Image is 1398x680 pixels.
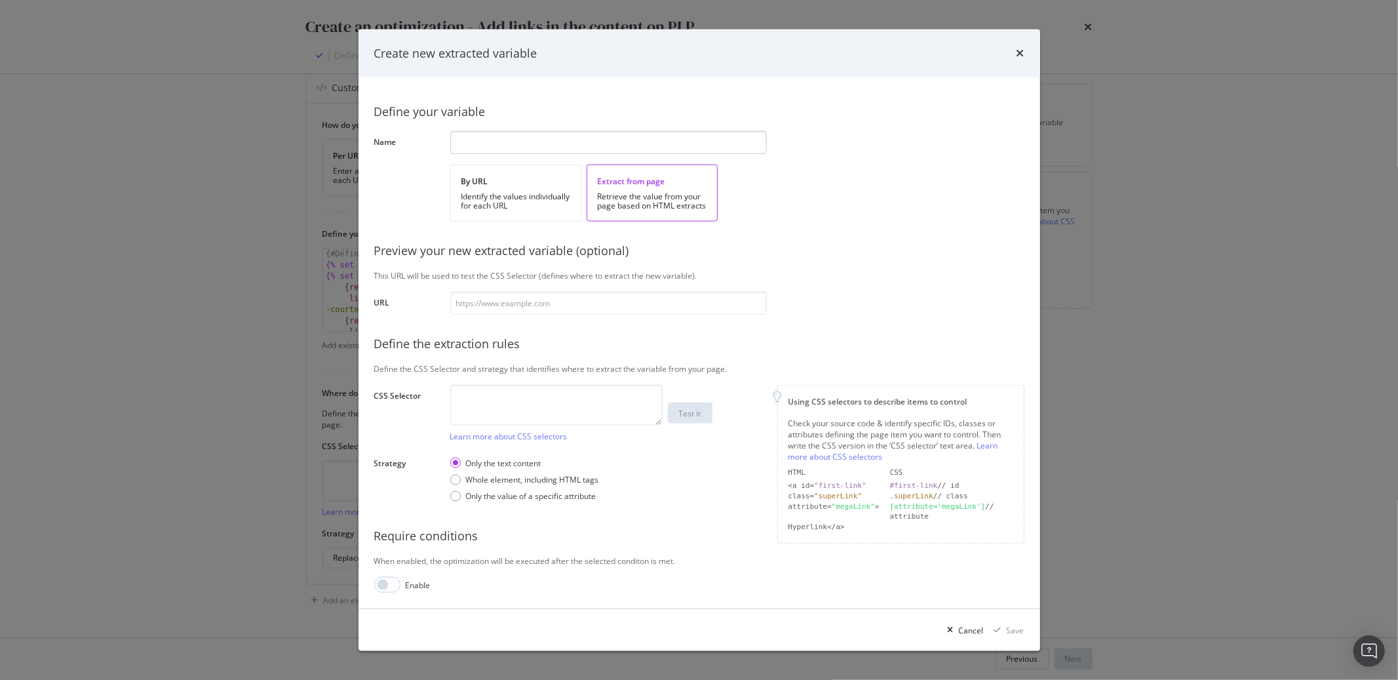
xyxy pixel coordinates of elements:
div: [attribute='megaLink'] [890,502,986,510]
div: Define your variable [374,104,1024,121]
div: Preview your new extracted variable (optional) [374,243,1024,260]
div: Only the text content [450,458,599,469]
div: Create new extracted variable [374,45,537,62]
div: // id [890,481,1013,491]
div: Only the value of a specific attribute [466,490,596,502]
div: Enable [406,579,431,590]
div: Check your source code & identify specific IDs, classes or attributes defining the page item you ... [788,418,1013,463]
label: URL [374,297,440,311]
input: https://www.example.com [450,292,767,315]
div: Cancel [959,624,984,635]
div: Define the extraction rules [374,336,1024,353]
div: By URL [461,176,570,187]
div: Test it [679,407,701,418]
div: HTML [788,468,880,478]
div: Identify the values individually for each URL [461,192,570,210]
div: This URL will be used to test the CSS Selector (defines where to extract the new variable). [374,270,1024,281]
button: Save [989,620,1024,641]
div: Require conditions [374,528,1024,545]
div: class= [788,491,880,502]
button: Test it [668,403,712,424]
div: <a id= [788,481,880,491]
a: Learn more about CSS selectors [788,440,998,462]
div: #first-link [890,481,938,490]
div: modal [359,29,1040,651]
div: "superLink" [814,492,862,500]
div: Only the text content [466,458,541,469]
div: "first-link" [814,481,866,490]
div: Retrieve the value from your page based on HTML extracts [598,192,707,210]
div: .superLink [890,492,933,500]
div: Save [1007,624,1024,635]
div: CSS [890,468,1013,478]
div: When enabled, the optimization will be executed after the selected conditon is met. [374,555,1024,567]
div: Whole element, including HTML tags [450,474,599,485]
div: Hyperlink</a> [788,522,880,532]
button: Cancel [942,620,984,641]
div: Only the value of a specific attribute [450,490,599,502]
div: Define the CSS Selector and strategy that identifies where to extract the variable from your page. [374,363,1024,374]
a: Learn more about CSS selectors [450,430,568,441]
div: // class [890,491,1013,502]
div: Extract from page [598,176,707,187]
div: "megaLink" [832,502,875,510]
div: attribute= > [788,501,880,521]
label: Name [374,136,440,151]
label: CSS Selector [374,390,440,438]
div: Whole element, including HTML tags [466,474,599,485]
div: Open Intercom Messenger [1353,635,1385,667]
div: // attribute [890,501,1013,521]
label: Strategy [374,458,440,504]
div: Using CSS selectors to describe items to control [788,395,1013,407]
div: times [1017,45,1024,62]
